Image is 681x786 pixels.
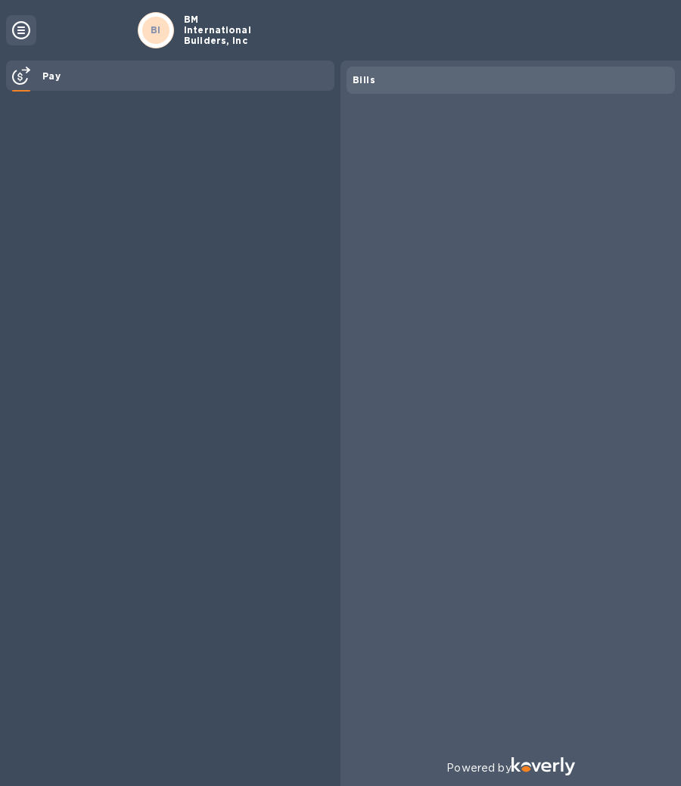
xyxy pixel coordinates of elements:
b: BI [151,24,161,36]
p: Powered by [446,760,511,776]
b: Pay [42,70,61,82]
p: BM International Builders, Inc [184,14,260,46]
img: Logo [512,757,575,775]
b: Bills [353,74,375,85]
